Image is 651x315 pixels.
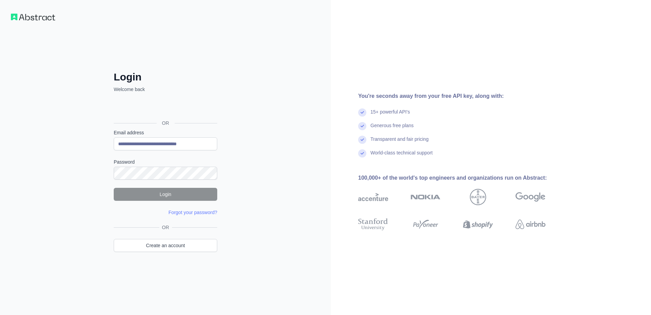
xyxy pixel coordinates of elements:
[114,86,217,93] p: Welcome back
[411,217,441,232] img: payoneer
[11,14,55,20] img: Workflow
[411,189,441,205] img: nokia
[358,174,567,182] div: 100,000+ of the world's top engineers and organizations run on Abstract:
[358,136,366,144] img: check mark
[515,189,545,205] img: google
[110,100,219,115] iframe: Schaltfläche „Über Google anmelden“
[114,239,217,252] a: Create an account
[358,189,388,205] img: accenture
[370,136,429,149] div: Transparent and fair pricing
[515,217,545,232] img: airbnb
[463,217,493,232] img: shopify
[159,224,172,231] span: OR
[169,210,217,215] a: Forgot your password?
[358,149,366,157] img: check mark
[370,122,414,136] div: Generous free plans
[157,120,175,126] span: OR
[358,92,567,100] div: You're seconds away from your free API key, along with:
[114,71,217,83] h2: Login
[114,129,217,136] label: Email address
[358,122,366,130] img: check mark
[114,159,217,165] label: Password
[114,188,217,201] button: Login
[470,189,486,205] img: bayer
[370,149,433,163] div: World-class technical support
[370,108,410,122] div: 15+ powerful API's
[358,108,366,117] img: check mark
[358,217,388,232] img: stanford university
